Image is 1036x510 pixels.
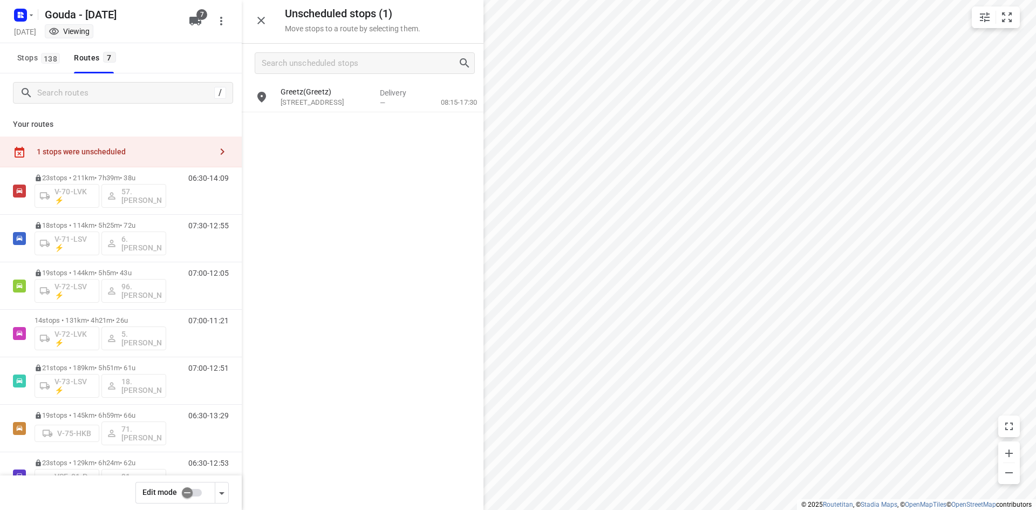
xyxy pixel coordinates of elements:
[380,99,385,107] span: —
[281,86,371,97] p: Greetz(Greetz)
[188,411,229,420] p: 06:30-13:29
[185,10,206,32] button: 7
[49,26,90,37] div: You are currently in view mode. To make any changes, go to edit project.
[35,269,166,277] p: 19 stops • 144km • 5h5m • 43u
[35,316,166,324] p: 14 stops • 131km • 4h21m • 26u
[37,85,214,101] input: Search routes
[35,174,166,182] p: 23 stops • 211km • 7h39m • 38u
[35,411,166,419] p: 19 stops • 145km • 6h59m • 66u
[996,6,1018,28] button: Fit zoom
[35,221,166,229] p: 18 stops • 114km • 5h25m • 72u
[861,501,897,508] a: Stadia Maps
[188,316,229,325] p: 07:00-11:21
[37,147,212,156] div: 1 stops were unscheduled
[458,57,474,70] div: Search
[210,10,232,32] button: More
[974,6,996,28] button: Map settings
[188,174,229,182] p: 06:30-14:09
[142,488,177,497] span: Edit mode
[103,52,116,63] span: 7
[214,87,226,99] div: /
[262,55,458,72] input: Search unscheduled stops
[951,501,996,508] a: OpenStreetMap
[424,97,477,108] p: 08:15-17:30
[188,221,229,230] p: 07:30-12:55
[285,8,420,20] h5: Unscheduled stops ( 1 )
[285,24,420,33] p: Move stops to a route by selecting them.
[188,364,229,372] p: 07:00-12:51
[281,97,371,108] p: Koningsbeltweg 42, Almere
[35,364,166,372] p: 21 stops • 189km • 5h51m • 61u
[801,501,1032,508] li: © 2025 , © , © © contributors
[823,501,853,508] a: Routetitan
[188,269,229,277] p: 07:00-12:05
[215,486,228,499] div: Driver app settings
[13,119,229,130] p: Your routes
[35,459,166,467] p: 23 stops • 129km • 6h24m • 62u
[380,87,420,98] p: Delivery
[17,51,63,65] span: Stops
[250,10,272,31] button: Close
[972,6,1020,28] div: small contained button group
[196,9,207,20] span: 7
[41,53,60,64] span: 138
[242,83,483,509] div: grid
[905,501,946,508] a: OpenMapTiles
[74,51,119,65] div: Routes
[188,459,229,467] p: 06:30-12:53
